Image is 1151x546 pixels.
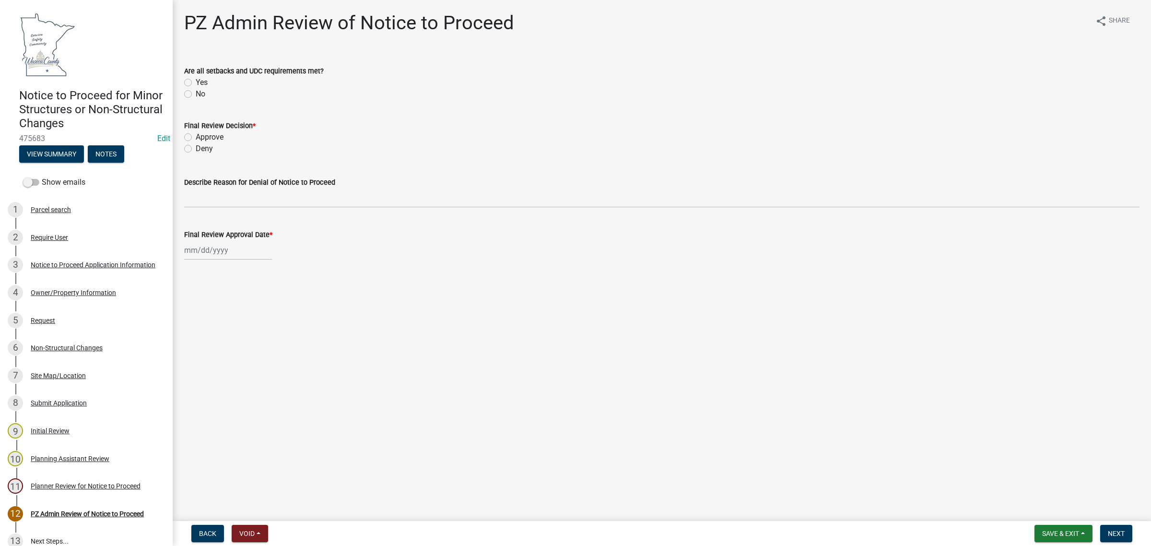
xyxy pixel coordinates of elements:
[8,423,23,439] div: 9
[196,131,223,143] label: Approve
[31,400,87,406] div: Submit Application
[8,202,23,217] div: 1
[199,530,216,537] span: Back
[19,134,153,143] span: 475683
[8,285,23,300] div: 4
[8,478,23,494] div: 11
[8,340,23,356] div: 6
[239,530,255,537] span: Void
[88,151,124,159] wm-modal-confirm: Notes
[184,123,256,130] label: Final Review Decision
[1109,15,1130,27] span: Share
[1088,12,1138,30] button: shareShare
[19,151,84,159] wm-modal-confirm: Summary
[31,261,155,268] div: Notice to Proceed Application Information
[31,234,68,241] div: Require User
[31,483,141,489] div: Planner Review for Notice to Proceed
[196,77,208,88] label: Yes
[196,88,205,100] label: No
[31,372,86,379] div: Site Map/Location
[1034,525,1092,542] button: Save & Exit
[184,68,324,75] label: Are all setbacks and UDC requirements met?
[157,134,170,143] wm-modal-confirm: Edit Application Number
[232,525,268,542] button: Void
[8,368,23,383] div: 7
[19,145,84,163] button: View Summary
[1108,530,1125,537] span: Next
[1095,15,1107,27] i: share
[31,427,70,434] div: Initial Review
[184,179,335,186] label: Describe Reason for Denial of Notice to Proceed
[31,289,116,296] div: Owner/Property Information
[8,395,23,411] div: 8
[191,525,224,542] button: Back
[8,451,23,466] div: 10
[8,257,23,273] div: 3
[31,206,71,213] div: Parcel search
[31,455,109,462] div: Planning Assistant Review
[23,177,85,188] label: Show emails
[1042,530,1079,537] span: Save & Exit
[196,143,213,154] label: Deny
[8,313,23,328] div: 5
[31,344,103,351] div: Non-Structural Changes
[8,230,23,245] div: 2
[184,240,272,260] input: mm/dd/yyyy
[31,317,55,324] div: Request
[1100,525,1132,542] button: Next
[157,134,170,143] a: Edit
[184,232,272,238] label: Final Review Approval Date
[19,10,76,79] img: Waseca County, Minnesota
[184,12,514,35] h1: PZ Admin Review of Notice to Proceed
[31,510,144,517] div: PZ Admin Review of Notice to Proceed
[19,89,165,130] h4: Notice to Proceed for Minor Structures or Non-Structural Changes
[8,506,23,522] div: 12
[88,145,124,163] button: Notes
